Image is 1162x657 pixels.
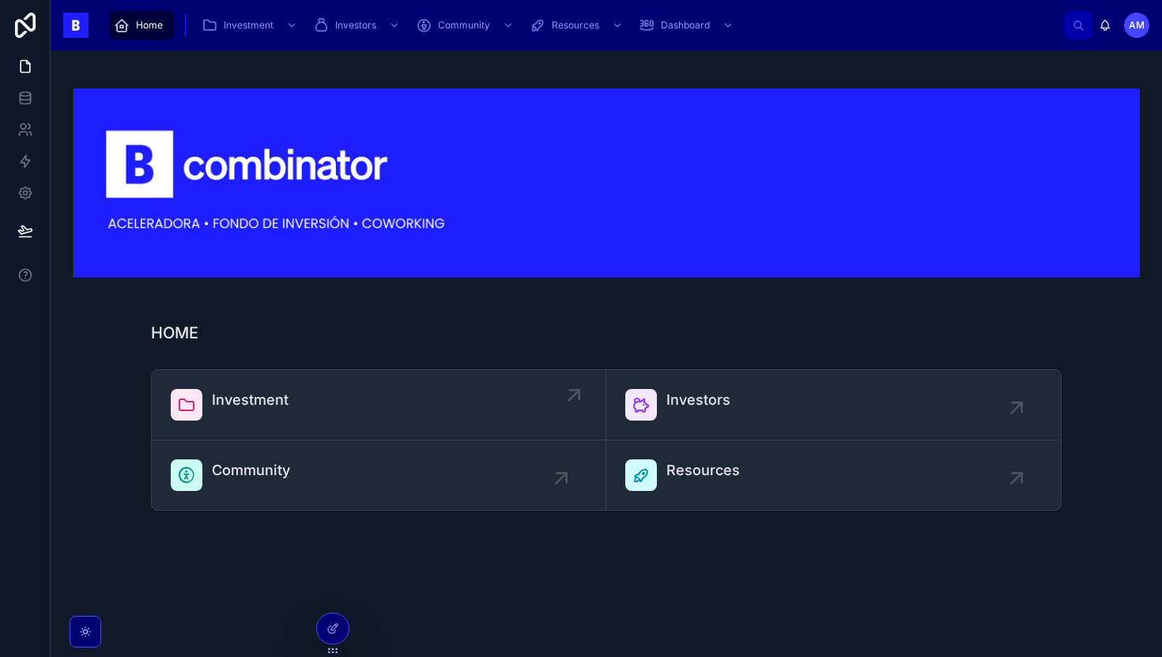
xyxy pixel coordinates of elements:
[101,8,1064,43] div: scrollable content
[212,459,290,481] span: Community
[552,19,599,32] span: Resources
[152,440,606,510] a: Community
[308,11,408,40] a: Investors
[634,11,741,40] a: Dashboard
[1129,19,1145,32] span: AM
[151,322,198,344] h1: HOME
[63,13,89,38] img: App logo
[73,89,1140,278] img: 18445-Captura-de-Pantalla-2024-03-07-a-las-17.49.44.png
[136,19,163,32] span: Home
[224,19,274,32] span: Investment
[212,389,289,411] span: Investment
[335,19,376,32] span: Investors
[109,11,174,40] a: Home
[438,19,490,32] span: Community
[197,11,305,40] a: Investment
[411,11,522,40] a: Community
[666,389,730,411] span: Investors
[606,440,1061,510] a: Resources
[606,370,1061,440] a: Investors
[152,370,606,440] a: Investment
[525,11,631,40] a: Resources
[666,459,740,481] span: Resources
[661,19,710,32] span: Dashboard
